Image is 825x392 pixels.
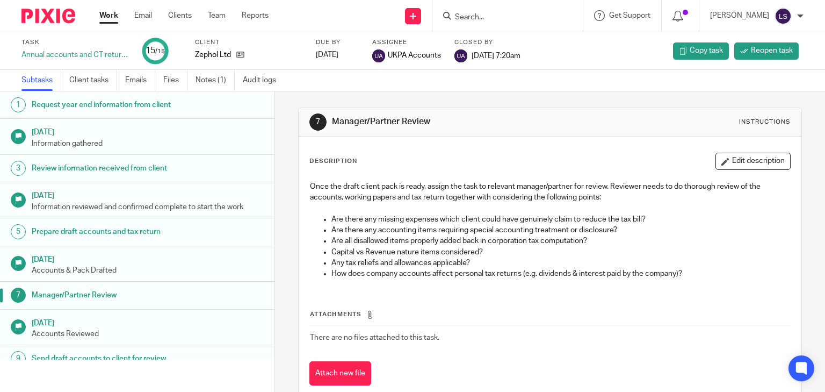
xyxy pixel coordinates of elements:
[99,10,118,21] a: Work
[168,10,192,21] a: Clients
[310,334,439,341] span: There are no files attached to this task.
[734,42,799,60] a: Reopen task
[331,247,791,258] p: Capital vs Revenue nature items considered?
[715,153,791,170] button: Edit description
[775,8,792,25] img: svg%3E
[310,311,361,317] span: Attachments
[32,124,264,138] h1: [DATE]
[32,315,264,329] h1: [DATE]
[195,49,231,60] p: Zephol Ltd
[316,38,359,47] label: Due by
[331,214,791,225] p: Are there any missing expenses which client could have genuinely claim to reduce the tax bill?
[454,13,551,23] input: Search
[332,116,573,127] h1: Manager/Partner Review
[32,188,264,201] h1: [DATE]
[196,70,235,91] a: Notes (1)
[195,38,302,47] label: Client
[32,202,264,212] p: Information reviewed and confirmed complete to start the work
[243,70,284,91] a: Audit logs
[673,42,729,60] a: Copy task
[32,252,264,265] h1: [DATE]
[372,38,441,47] label: Assignee
[331,258,791,268] p: Any tax reliefs and allowances applicable?
[11,224,26,239] div: 5
[11,161,26,176] div: 3
[134,10,152,21] a: Email
[11,97,26,112] div: 1
[751,45,793,56] span: Reopen task
[32,329,264,339] p: Accounts Reviewed
[309,361,371,386] button: Attach new file
[739,118,791,126] div: Instructions
[11,351,26,366] div: 9
[155,48,165,54] small: /15
[32,138,264,149] p: Information gathered
[242,10,269,21] a: Reports
[310,181,791,203] p: Once the draft client pack is ready, assign the task to relevant manager/partner for review. Revi...
[316,49,359,60] div: [DATE]
[32,224,186,240] h1: Prepare draft accounts and tax return
[163,70,187,91] a: Files
[309,113,327,131] div: 7
[146,45,165,57] div: 15
[32,97,186,113] h1: Request year end information from client
[454,49,467,62] img: svg%3E
[309,157,357,166] p: Description
[609,12,650,19] span: Get Support
[32,160,186,176] h1: Review information received from client
[388,50,441,61] span: UKPA Accounts
[32,351,186,367] h1: Send draft accounts to client for review
[331,236,791,246] p: Are all disallowed items properly added back in corporation tax computation?
[125,70,155,91] a: Emails
[32,265,264,276] p: Accounts & Pack Drafted
[710,10,769,21] p: [PERSON_NAME]
[69,70,117,91] a: Client tasks
[21,9,75,23] img: Pixie
[472,52,520,59] span: [DATE] 7:20am
[32,287,186,303] h1: Manager/Partner Review
[208,10,226,21] a: Team
[331,225,791,236] p: Are there any accounting items requiring special accounting treatment or disclosure?
[454,38,520,47] label: Closed by
[372,49,385,62] img: svg%3E
[21,49,129,60] div: Annual accounts and CT return - Current
[690,45,723,56] span: Copy task
[21,70,61,91] a: Subtasks
[331,268,791,279] p: How does company accounts affect personal tax returns (e.g. dividends & interest paid by the comp...
[21,38,129,47] label: Task
[11,288,26,303] div: 7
